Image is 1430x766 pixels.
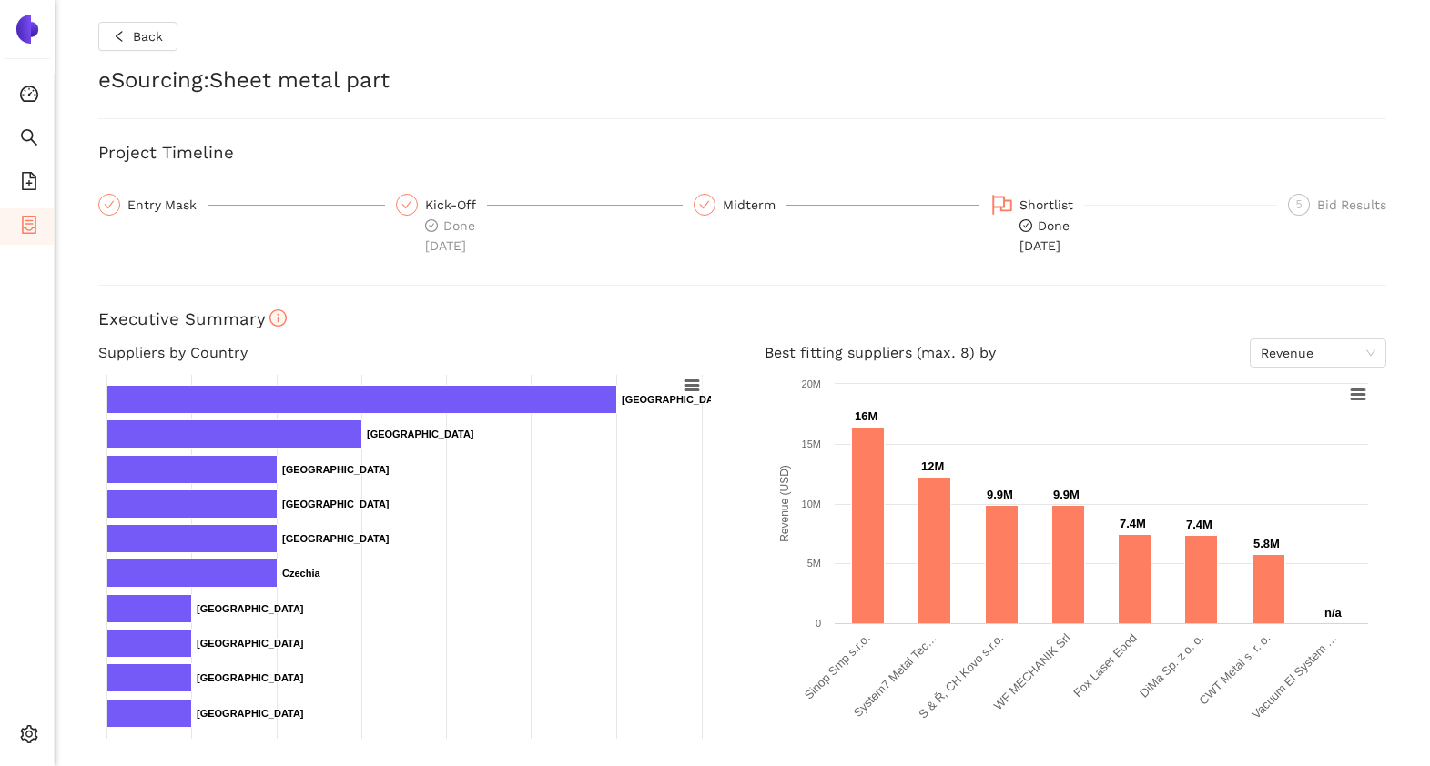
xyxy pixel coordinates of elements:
span: check [401,199,412,210]
span: Done [DATE] [1019,218,1070,253]
span: Back [133,26,163,46]
text: Sinop Smp s.r.o. [801,631,872,702]
text: 0 [815,618,820,629]
h3: Project Timeline [98,141,1386,165]
text: [GEOGRAPHIC_DATA] [197,672,304,683]
span: Bid Results [1317,197,1386,212]
text: S & Ř, CH Kovo s.r.o. [916,631,1006,721]
div: Entry Mask [127,194,208,216]
div: Kick-Off [425,194,487,216]
img: Logo [13,15,42,44]
h4: Suppliers by Country [98,338,721,368]
h2: eSourcing : Sheet metal part [98,66,1386,96]
text: 7.4M [1120,517,1146,530]
span: flag [991,194,1013,216]
text: [GEOGRAPHIC_DATA] [282,499,390,509]
div: Midterm [723,194,786,216]
text: [GEOGRAPHIC_DATA] [197,638,304,649]
h4: Best fitting suppliers (max. 8) by [765,338,1387,368]
text: 16M [855,409,877,423]
text: 9.9M [987,488,1013,501]
text: 5.8M [1253,537,1280,550]
text: 12M [921,459,944,473]
text: 15M [801,438,820,449]
text: [GEOGRAPHIC_DATA] [282,533,390,544]
text: 10M [801,499,820,509]
text: WF MECHANIK Srl [990,630,1072,712]
text: 7.4M [1186,518,1212,531]
span: check-circle [1019,219,1032,232]
text: DiMa Sp. z o. o. [1137,631,1206,700]
text: CWT Metal s. r. o. [1196,631,1273,708]
text: [GEOGRAPHIC_DATA] [197,708,304,719]
h3: Executive Summary [98,307,1386,331]
text: [GEOGRAPHIC_DATA] [197,603,304,614]
div: Entry Mask [98,194,385,216]
span: 5 [1296,198,1303,211]
text: Revenue (USD) [778,465,791,542]
text: 9.9M [1053,488,1080,501]
div: Shortlistcheck-circleDone[DATE] [990,194,1277,256]
text: [GEOGRAPHIC_DATA] [367,428,474,439]
text: System7 Metal Tec… [850,631,938,720]
div: Shortlist [1019,194,1084,216]
span: dashboard [20,78,38,115]
text: [GEOGRAPHIC_DATA] [282,464,390,475]
span: left [113,30,126,45]
span: file-add [20,166,38,202]
span: container [20,209,38,246]
text: Vacuum El System … [1249,631,1339,721]
text: 20M [801,378,820,389]
span: Done [DATE] [425,218,475,253]
span: search [20,122,38,158]
text: n/a [1324,606,1343,620]
text: [GEOGRAPHIC_DATA] [622,394,729,405]
text: Czechia [282,568,320,579]
span: check [699,199,710,210]
span: check [104,199,115,210]
text: 5M [806,558,820,569]
span: setting [20,719,38,755]
button: leftBack [98,22,177,51]
span: Revenue [1261,339,1375,367]
text: Fox Laser Eood [1070,631,1140,700]
span: check-circle [425,219,438,232]
span: info-circle [269,309,287,327]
